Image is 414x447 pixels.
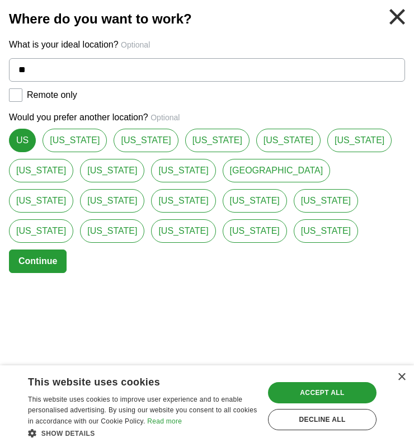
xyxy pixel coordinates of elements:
a: [US_STATE] [114,129,178,152]
span: Optional [121,40,150,49]
span: This website uses cookies to improve user experience and to enable personalised advertising. By u... [28,396,257,426]
div: Decline all [268,409,377,430]
a: [US_STATE] [9,189,73,213]
div: Close [397,373,406,382]
a: [US_STATE] [151,189,215,213]
a: [US_STATE] [327,129,392,152]
a: [US_STATE] [80,159,144,182]
a: [US_STATE] [223,189,287,213]
a: [US_STATE] [9,159,73,182]
a: [US_STATE] [80,189,144,213]
a: [GEOGRAPHIC_DATA] [223,159,331,182]
a: [US_STATE] [294,189,358,213]
span: Show details [41,430,95,437]
h2: Where do you want to work? [9,9,405,29]
div: Show details [28,427,257,439]
button: Continue [9,250,67,273]
a: [US_STATE] [43,129,107,152]
a: [US_STATE] [9,219,73,243]
a: Read more, opens a new window [147,417,182,425]
a: [US_STATE] [185,129,250,152]
label: Remote only [27,88,77,102]
div: Accept all [268,382,377,403]
a: [US_STATE] [256,129,321,152]
a: [US_STATE] [151,159,215,182]
div: This website uses cookies [28,372,229,389]
p: Would you prefer another location? [9,111,405,124]
span: Optional [150,113,180,122]
a: [US_STATE] [80,219,144,243]
a: US [9,129,36,152]
a: [US_STATE] [223,219,287,243]
a: [US_STATE] [294,219,358,243]
a: [US_STATE] [151,219,215,243]
p: What is your ideal location? [9,38,405,51]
